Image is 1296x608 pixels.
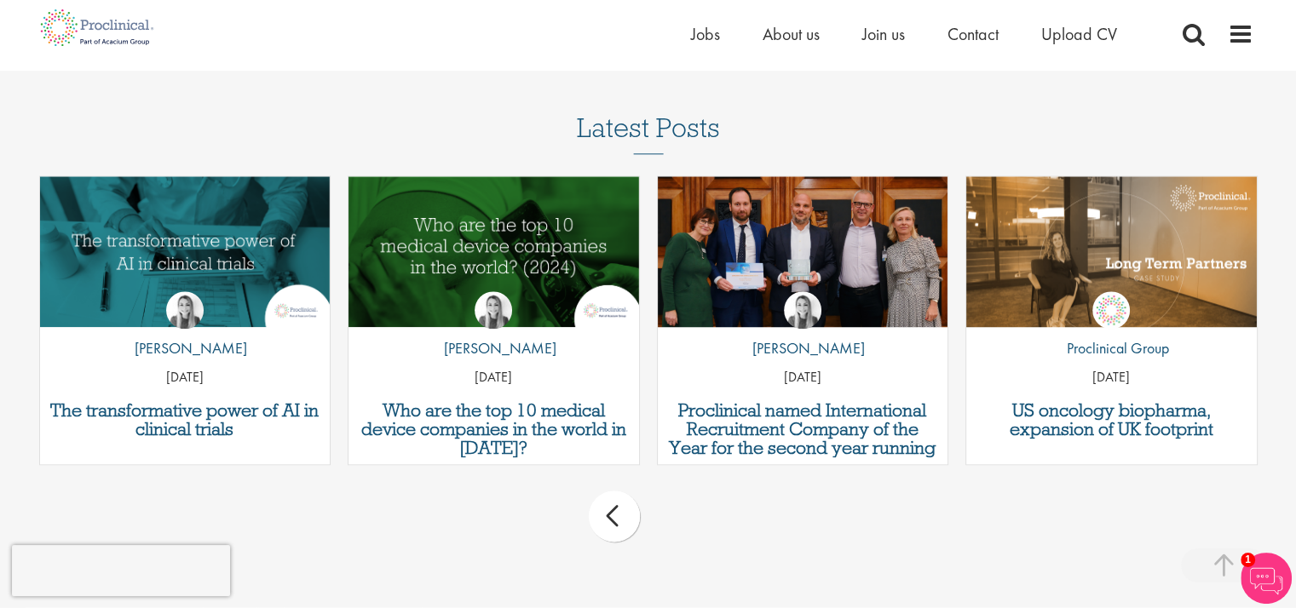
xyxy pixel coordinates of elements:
[475,291,512,329] img: Hannah Burke
[784,291,821,329] img: Hannah Burke
[948,23,999,45] a: Contact
[658,176,948,328] img: Proclinical receives APSCo International Recruitment Company of the Year award
[348,176,639,327] a: Link to a post
[431,291,556,368] a: Hannah Burke [PERSON_NAME]
[348,176,639,327] img: Top 10 Medical Device Companies 2024
[589,490,640,542] div: prev
[40,176,331,327] img: The Transformative Power of AI in Clinical Trials | Proclinical
[1241,553,1255,567] span: 1
[691,23,720,45] a: Jobs
[122,291,247,368] a: Hannah Burke [PERSON_NAME]
[166,291,204,329] img: Hannah Burke
[975,401,1248,439] a: US oncology biopharma, expansion of UK footprint
[12,545,230,596] iframe: reCAPTCHA
[966,176,1257,341] img: US oncology biopharma, expansion of UK footprint |Proclinical case study
[1092,291,1130,329] img: Proclinical Group
[122,337,247,359] p: [PERSON_NAME]
[357,401,631,457] a: Who are the top 10 medical device companies in the world in [DATE]?
[666,401,940,457] a: Proclinical named International Recruitment Company of the Year for the second year running
[431,337,556,359] p: [PERSON_NAME]
[1054,337,1169,359] p: Proclinical Group
[862,23,905,45] a: Join us
[40,176,331,327] a: Link to a post
[49,401,322,439] a: The transformative power of AI in clinical trials
[1041,23,1117,45] a: Upload CV
[966,176,1257,327] a: Link to a post
[577,113,720,154] h3: Latest Posts
[763,23,820,45] a: About us
[40,368,331,387] p: [DATE]
[740,337,865,359] p: [PERSON_NAME]
[966,368,1257,387] p: [DATE]
[658,176,948,327] a: Link to a post
[1054,291,1169,368] a: Proclinical Group Proclinical Group
[348,368,639,387] p: [DATE]
[1241,553,1292,604] img: Chatbot
[740,291,865,368] a: Hannah Burke [PERSON_NAME]
[658,368,948,387] p: [DATE]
